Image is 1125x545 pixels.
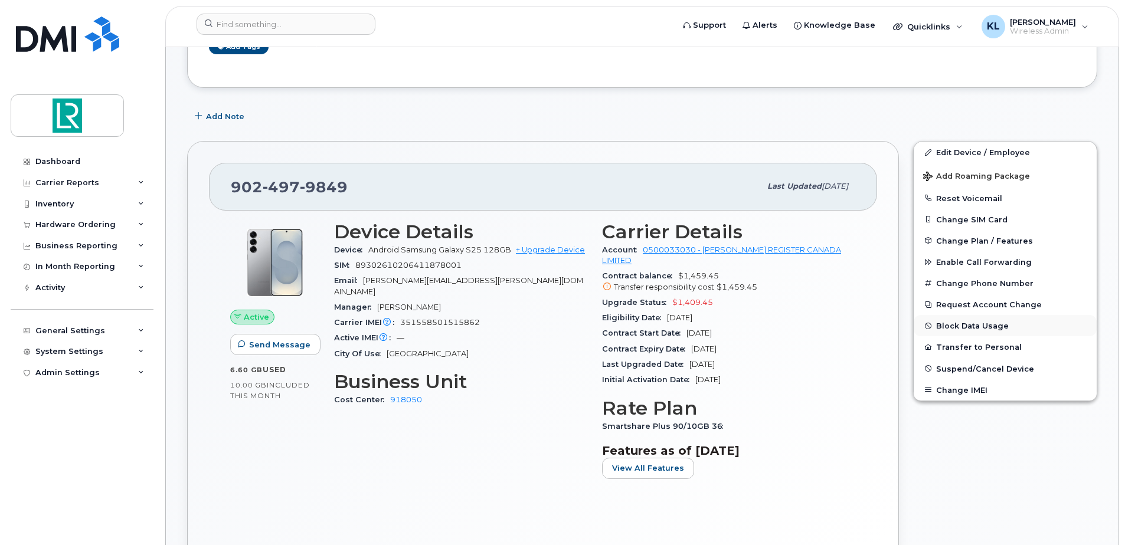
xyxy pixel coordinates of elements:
span: $1,459.45 [717,283,757,291]
span: $1,409.45 [672,298,713,307]
span: Contract Expiry Date [602,344,691,353]
button: Block Data Usage [914,315,1097,336]
span: Upgrade Status [602,298,672,307]
span: Last updated [767,182,822,191]
h3: Carrier Details [602,221,856,242]
button: Enable Call Forwarding [914,251,1097,272]
button: Send Message [230,334,321,355]
span: Support [693,19,726,31]
span: [PERSON_NAME][EMAIL_ADDRESS][PERSON_NAME][DOMAIN_NAME] [334,276,583,296]
span: Change Plan / Features [936,236,1033,245]
span: $1,459.45 [602,271,856,293]
span: Add Roaming Package [923,172,1030,183]
button: View All Features [602,458,694,479]
span: [GEOGRAPHIC_DATA] [387,349,469,358]
button: Change IMEI [914,379,1097,400]
span: 351558501515862 [400,318,480,327]
a: Edit Device / Employee [914,142,1097,163]
span: Quicklinks [907,22,950,31]
span: Smartshare Plus 90/10GB 36 [602,422,729,431]
span: SIM [334,261,355,270]
span: Android Samsung Galaxy S25 128GB [368,245,511,254]
input: Find something... [197,14,375,35]
a: 918050 [390,395,422,404]
span: [DATE] [695,375,721,384]
span: included this month [230,380,310,400]
span: Knowledge Base [804,19,875,31]
span: Send Message [249,339,310,350]
a: Alerts [734,14,786,37]
span: View All Features [612,462,684,474]
span: Manager [334,303,377,311]
span: KL [987,19,1000,34]
span: 10.00 GB [230,381,267,389]
span: Suspend/Cancel Device [936,364,1034,373]
div: Quicklinks [885,15,971,38]
span: Add Note [206,111,244,122]
span: Enable Call Forwarding [936,258,1032,267]
span: Transfer responsibility cost [614,283,714,291]
span: Active [244,311,269,323]
span: Email [334,276,363,285]
span: Initial Activation Date [602,375,695,384]
h3: Features as of [DATE] [602,444,856,458]
button: Suspend/Cancel Device [914,358,1097,379]
h3: Device Details [334,221,588,242]
img: s25plus.png [240,227,310,298]
a: 0500033030 - [PERSON_NAME] REGISTER CANADA LIMITED [602,245,841,265]
div: Kasey Ledet [973,15,1097,38]
span: — [397,333,404,342]
span: Wireless Admin [1010,27,1076,36]
span: 89302610206411878001 [355,261,462,270]
span: Alerts [753,19,777,31]
button: Add Note [187,106,254,127]
h3: Rate Plan [602,398,856,419]
span: [PERSON_NAME] [377,303,441,311]
span: Cost Center [334,395,390,404]
span: Last Upgraded Date [602,360,689,369]
span: 9849 [300,178,348,196]
span: Carrier IMEI [334,318,400,327]
button: Change Plan / Features [914,230,1097,251]
button: Add Roaming Package [914,163,1097,188]
button: Transfer to Personal [914,336,1097,357]
a: + Upgrade Device [516,245,585,254]
span: [DATE] [822,182,848,191]
span: 902 [231,178,348,196]
h3: Business Unit [334,371,588,392]
span: 497 [263,178,300,196]
a: Knowledge Base [786,14,884,37]
a: Support [675,14,734,37]
span: Contract balance [602,271,678,280]
button: Change Phone Number [914,272,1097,294]
span: [PERSON_NAME] [1010,17,1076,27]
span: [DATE] [691,344,717,353]
span: [DATE] [686,329,712,337]
span: [DATE] [667,313,692,322]
span: [DATE] [689,360,715,369]
span: Active IMEI [334,333,397,342]
span: used [263,365,286,374]
button: Request Account Change [914,294,1097,315]
button: Reset Voicemail [914,188,1097,209]
span: Contract Start Date [602,329,686,337]
span: Eligibility Date [602,313,667,322]
span: Account [602,245,643,254]
button: Change SIM Card [914,209,1097,230]
span: City Of Use [334,349,387,358]
span: Device [334,245,368,254]
span: 6.60 GB [230,366,263,374]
